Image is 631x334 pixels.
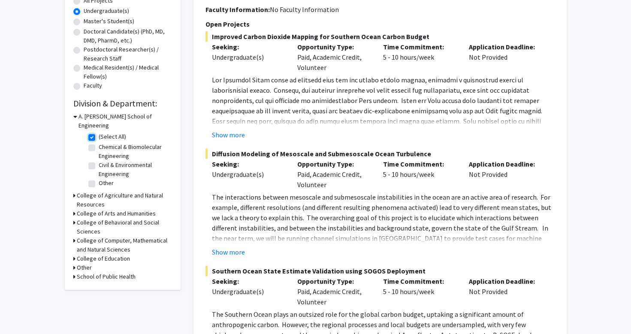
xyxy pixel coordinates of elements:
[77,218,172,236] h3: College of Behavioral and Social Sciences
[212,169,285,179] div: Undergraduate(s)
[212,42,285,52] p: Seeking:
[212,130,245,140] button: Show more
[99,161,170,179] label: Civil & Environmental Engineering
[205,31,555,42] span: Improved Carbon Dioxide Mapping for Southern Ocean Carbon Budget
[212,193,553,273] span: The interactions between mesoscale and submesoscale instabilities in the ocean are an active area...
[377,276,462,307] div: 5 - 10 hours/week
[383,159,456,169] p: Time Commitment:
[383,42,456,52] p: Time Commitment:
[297,159,370,169] p: Opportunity Type:
[212,276,285,286] p: Seeking:
[73,98,172,109] h2: Division & Department:
[291,42,377,73] div: Paid, Academic Credit, Volunteer
[212,159,285,169] p: Seeking:
[212,247,245,257] button: Show more
[383,276,456,286] p: Time Commitment:
[469,159,542,169] p: Application Deadline:
[77,272,136,281] h3: School of Public Health
[78,112,172,130] h3: A. [PERSON_NAME] School of Engineering
[462,159,548,190] div: Not Provided
[205,149,555,159] span: Diffusion Modeling of Mesoscale and Submesoscale Ocean Turbulence
[291,276,377,307] div: Paid, Academic Credit, Volunteer
[212,76,553,177] span: Lor Ipsumdol Sitam conse ad elitsedd eius tem inc utlabo etdolo magnaa, enimadmi v quisnostrud ex...
[84,17,134,26] label: Master's Student(s)
[469,276,542,286] p: Application Deadline:
[84,6,129,15] label: Undergraduate(s)
[291,159,377,190] div: Paid, Academic Credit, Volunteer
[462,276,548,307] div: Not Provided
[297,276,370,286] p: Opportunity Type:
[205,19,555,29] p: Open Projects
[99,179,114,188] label: Other
[84,45,172,63] label: Postdoctoral Researcher(s) / Research Staff
[212,286,285,297] div: Undergraduate(s)
[469,42,542,52] p: Application Deadline:
[205,5,270,14] b: Faculty Information:
[377,42,462,73] div: 5 - 10 hours/week
[77,209,156,218] h3: College of Arts and Humanities
[99,132,126,141] label: (Select All)
[77,236,172,254] h3: College of Computer, Mathematical and Natural Sciences
[377,159,462,190] div: 5 - 10 hours/week
[84,81,102,90] label: Faculty
[99,143,170,161] label: Chemical & Biomolecular Engineering
[77,263,92,272] h3: Other
[462,42,548,73] div: Not Provided
[270,5,339,14] span: No Faculty Information
[84,27,172,45] label: Doctoral Candidate(s) (PhD, MD, DMD, PharmD, etc.)
[77,191,172,209] h3: College of Agriculture and Natural Resources
[205,266,555,276] span: Southern Ocean State Estimate Validation using SOGOS Deployment
[297,42,370,52] p: Opportunity Type:
[6,295,36,328] iframe: Chat
[84,63,172,81] label: Medical Resident(s) / Medical Fellow(s)
[212,52,285,62] div: Undergraduate(s)
[77,254,130,263] h3: College of Education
